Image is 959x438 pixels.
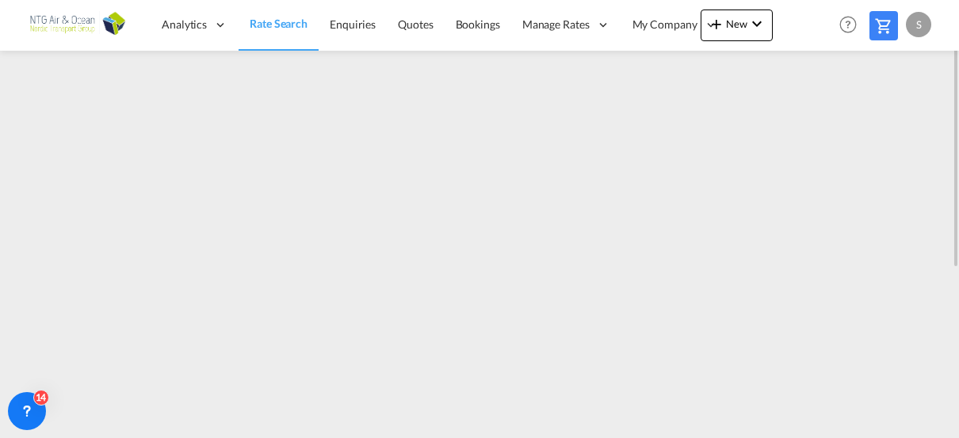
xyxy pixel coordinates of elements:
span: My Company [632,17,697,32]
div: S [906,12,931,37]
span: Quotes [398,17,433,31]
button: icon-plus 400-fgNewicon-chevron-down [701,10,773,41]
span: Bookings [456,17,500,31]
img: f68f41f0b01211ec9b55c55bc854f1e3.png [24,7,131,43]
span: Enquiries [330,17,376,31]
md-icon: icon-chevron-down [747,14,766,33]
span: Manage Rates [522,17,590,32]
span: New [707,17,766,30]
span: Rate Search [250,17,308,30]
div: Help [835,11,869,40]
span: Analytics [162,17,207,32]
span: Help [835,11,862,38]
